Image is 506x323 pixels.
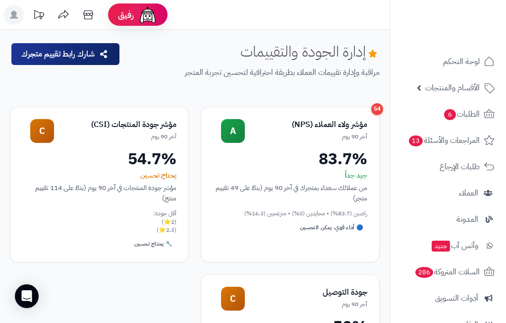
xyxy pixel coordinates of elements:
div: 🔵 أداء قوي، يمكن التحسين [296,222,367,234]
a: لوحة التحكم [396,50,500,73]
div: مؤشر ولاء العملاء (NPS) [245,119,367,130]
div: مؤشر جودة المنتجات (CSI) [54,119,176,130]
a: أدوات التسويق [396,286,500,310]
a: المراجعات والأسئلة13 [396,129,500,152]
span: أدوات التسويق [435,291,478,305]
div: آخر 90 يوم [54,132,176,141]
div: C [221,287,245,311]
div: C [30,119,54,143]
span: طلبات الإرجاع [440,160,480,174]
div: يحتاج تحسين [22,171,176,181]
a: وآتس آبجديد [396,234,500,258]
span: وآتس آب [431,239,478,253]
span: العملاء [459,186,478,200]
span: المدونة [456,212,478,226]
div: A [221,119,245,143]
div: 83.7% [213,151,367,167]
p: مراقبة وإدارة تقييمات العملاء بطريقة احترافية لتحسين تجربة المتجر [128,67,380,78]
a: تحديثات المنصة [26,5,51,27]
img: logo-2.png [439,28,497,49]
div: راضين (83.7%) • محايدين (0%) • منزعجين (16.3%) [213,209,367,218]
div: Open Intercom Messenger [15,284,39,308]
span: الطلبات [443,107,480,121]
div: 54 [371,103,383,115]
a: المدونة [396,207,500,231]
div: جيد جداً [213,171,367,181]
span: جديد [432,241,450,252]
a: السلات المتروكة286 [396,260,500,284]
a: طلبات الإرجاع [396,155,500,179]
div: آخر 90 يوم [245,132,367,141]
h1: إدارة الجودة والتقييمات [240,43,380,60]
span: رفيق [118,9,134,21]
a: الطلبات6 [396,102,500,126]
a: العملاء [396,181,500,205]
span: السلات المتروكة [414,265,480,279]
div: أقل جودة: (2⭐) (2.3⭐) [22,209,176,234]
div: جودة التوصيل [245,287,367,298]
img: ai-face.png [138,5,158,25]
span: الأقسام والمنتجات [425,81,480,95]
div: 54.7% [22,151,176,167]
div: آخر 90 يوم [245,300,367,309]
span: 286 [415,267,433,278]
span: 6 [444,109,456,120]
div: من عملائك سعداء بمتجرك في آخر 90 يوم (بناءً على 49 تقييم متجر) [213,183,367,203]
span: المراجعات والأسئلة [408,133,480,147]
span: لوحة التحكم [443,55,480,68]
div: مؤشر جودة المنتجات في آخر 90 يوم (بناءً على 114 تقييم منتج) [22,183,176,203]
span: 13 [409,135,423,146]
div: 🔧 يحتاج تحسين [130,238,176,250]
button: شارك رابط تقييم متجرك [11,43,119,65]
